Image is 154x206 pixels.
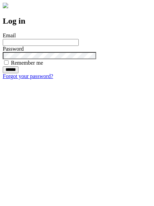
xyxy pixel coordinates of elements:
a: Forgot your password? [3,73,53,79]
img: logo-4e3dc11c47720685a147b03b5a06dd966a58ff35d612b21f08c02c0306f2b779.png [3,3,8,8]
h2: Log in [3,16,151,26]
label: Remember me [11,60,43,66]
label: Email [3,33,16,38]
label: Password [3,46,24,52]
